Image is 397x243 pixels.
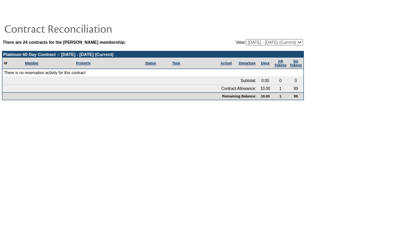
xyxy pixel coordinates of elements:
td: There is no reservation activity for this contract [2,69,303,77]
a: Member [25,61,39,65]
a: SGTokens [290,59,302,67]
td: View: [197,39,303,45]
a: Days [261,61,270,65]
td: Contract Allowance: [2,85,258,92]
td: 1 [273,85,288,92]
td: 0 [288,77,303,85]
td: 1 [273,92,288,100]
a: ARTokens [274,59,287,67]
td: 0.00 [258,77,273,85]
td: 10.00 [258,85,273,92]
a: Status [145,61,156,65]
td: 0 [273,77,288,85]
td: Id [2,58,23,69]
td: 99 [288,92,303,100]
a: Departure [239,61,256,65]
b: There are 24 contracts for the [PERSON_NAME] membership: [3,40,126,45]
td: Subtotal: [2,77,258,85]
img: pgTtlContractReconciliation.gif [4,21,162,36]
td: 99 [288,85,303,92]
td: Platinum 60 Day Contract :: [DATE] - [DATE] (Current) [2,51,303,58]
td: Remaining Balance: [2,92,258,100]
a: Property [76,61,91,65]
a: Type [172,61,180,65]
a: Arrival [221,61,232,65]
td: 10.00 [258,92,273,100]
